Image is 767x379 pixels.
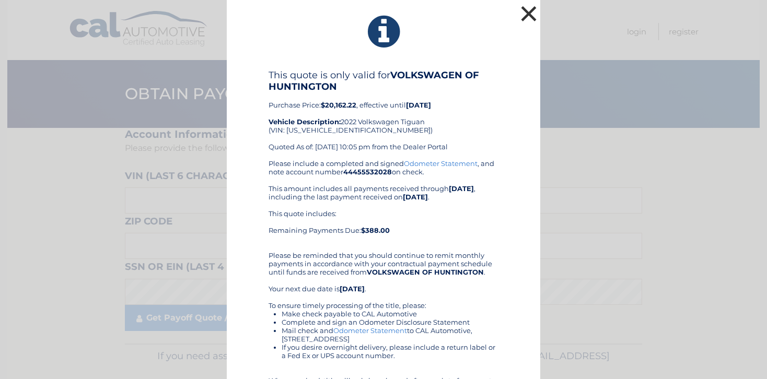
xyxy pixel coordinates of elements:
[518,3,539,24] button: ×
[449,184,474,193] b: [DATE]
[282,318,498,326] li: Complete and sign an Odometer Disclosure Statement
[367,268,484,276] b: VOLKSWAGEN OF HUNTINGTON
[361,226,390,234] b: $388.00
[333,326,407,335] a: Odometer Statement
[403,193,428,201] b: [DATE]
[321,101,356,109] b: $20,162.22
[282,343,498,360] li: If you desire overnight delivery, please include a return label or a Fed Ex or UPS account number.
[269,209,498,243] div: This quote includes: Remaining Payments Due:
[269,117,341,126] strong: Vehicle Description:
[406,101,431,109] b: [DATE]
[269,69,498,159] div: Purchase Price: , effective until 2022 Volkswagen Tiguan (VIN: [US_VEHICLE_IDENTIFICATION_NUMBER]...
[340,285,365,293] b: [DATE]
[282,310,498,318] li: Make check payable to CAL Automotive
[404,159,478,168] a: Odometer Statement
[343,168,392,176] b: 44455532028
[282,326,498,343] li: Mail check and to CAL Automotive, [STREET_ADDRESS]
[269,69,498,92] h4: This quote is only valid for
[269,69,479,92] b: VOLKSWAGEN OF HUNTINGTON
